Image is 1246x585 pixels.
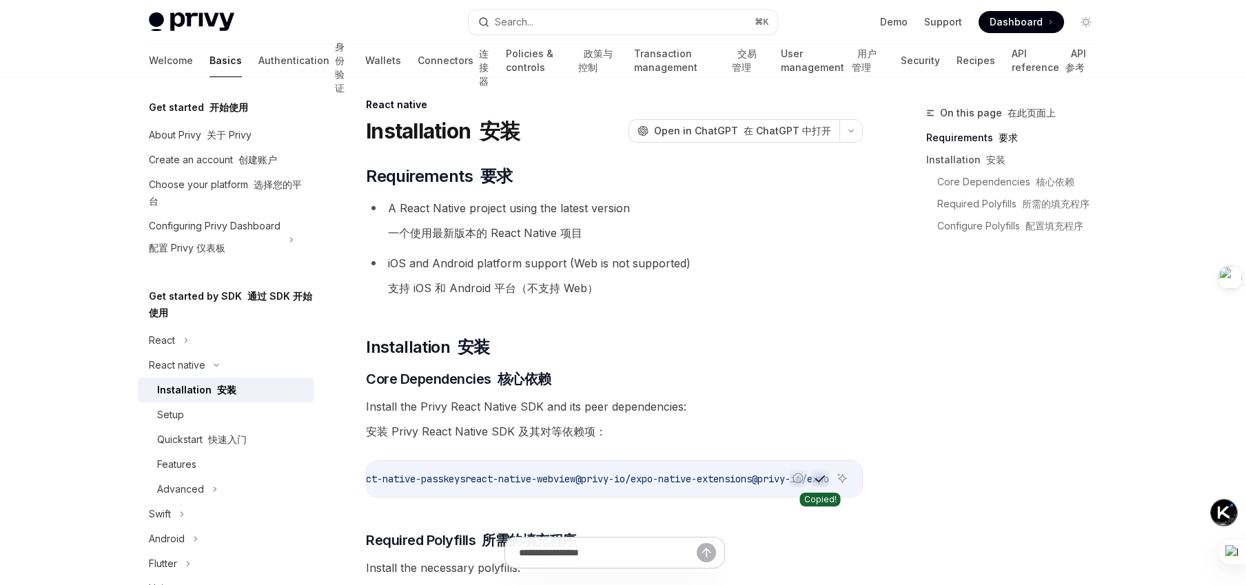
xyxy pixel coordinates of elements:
[149,357,205,373] div: React native
[937,215,1108,237] a: Configure Polyfills 配置填充程序
[149,44,193,77] a: Welcome
[366,98,863,112] div: React native
[469,10,777,34] button: Search...⌘K
[924,15,962,29] a: Support
[986,154,1005,167] font: 安装
[366,165,512,187] span: Requirements
[258,44,349,77] a: Authentication 身份验证
[366,198,863,248] li: A React Native project using the latest version
[458,337,490,358] font: 安装
[365,44,401,77] a: Wallets
[990,15,1043,29] span: Dashboard
[1012,44,1097,77] a: API reference API 参考
[480,119,520,145] font: 安装
[210,101,248,114] font: 开始使用
[138,172,314,214] a: Choose your platform 选择您的平台
[465,473,575,485] span: react-native-webview
[789,469,807,487] button: Report incorrect code
[149,332,175,349] div: React
[479,48,489,88] font: 连接器
[1022,198,1090,211] font: 所需的填充程序
[149,506,171,522] div: Swift
[149,127,252,143] div: About Privy
[149,12,234,32] img: light logo
[752,473,829,485] span: @privy-io/expo
[138,378,314,402] a: Installation 安装
[157,481,204,497] div: Advanced
[880,15,908,29] a: Demo
[937,193,1108,215] a: Required Polyfills 所需的填充程序
[926,127,1108,149] a: Requirements 要求
[1075,11,1097,33] button: Toggle dark mode
[979,11,1064,33] a: Dashboard
[138,452,314,477] a: Features
[366,254,863,303] li: iOS and Android platform support (Web is not supported)
[480,166,513,187] font: 要求
[629,119,839,143] button: Open in ChatGPT 在 ChatGPT 中打开
[208,433,247,447] font: 快速入门
[926,149,1108,171] a: Installation 安装
[366,119,520,143] h1: Installation
[149,555,177,572] div: Flutter
[800,493,841,506] div: Copied!
[149,218,280,262] div: Configuring Privy Dashboard
[852,48,877,74] font: 用户管理
[654,124,831,138] span: Open in ChatGPT
[157,407,184,423] div: Setup
[755,17,769,28] span: ⌘ K
[833,469,851,487] button: Ask AI
[781,44,884,77] a: User management 用户管理
[697,543,716,562] button: Send message
[210,44,242,77] a: Basics
[138,123,314,147] a: About Privy 关于 Privy
[1036,176,1074,189] font: 核心依赖
[634,44,764,77] a: Transaction management 交易管理
[366,531,576,550] span: Required Polyfills
[388,281,598,296] font: 支持 iOS 和 Android 平台（不支持 Web）
[940,105,1056,121] span: On this page
[149,242,225,255] font: 配置 Privy 仪表板
[506,44,617,77] a: Policies & controls 政策与控制
[495,14,533,30] div: Search...
[811,469,829,487] button: Copy the contents from the code block
[138,147,314,172] a: Create an account 创建账户
[157,431,247,448] div: Quickstart
[366,369,551,389] span: Core Dependencies
[138,427,314,452] a: Quickstart 快速入门
[575,473,752,485] span: @privy-io/expo-native-extensions
[149,99,248,116] h5: Get started
[578,48,613,74] font: 政策与控制
[149,288,314,321] h5: Get started by SDK
[1065,48,1086,74] font: API 参考
[149,152,277,168] div: Create an account
[366,397,863,447] span: Install the Privy React Native SDK and its peer dependencies:
[482,532,576,550] font: 所需的填充程序
[999,132,1018,145] font: 要求
[149,531,185,547] div: Android
[157,382,236,398] div: Installation
[732,48,757,74] font: 交易管理
[238,154,277,167] font: 创建账户
[138,402,314,427] a: Setup
[217,384,236,397] font: 安装
[207,129,252,142] font: 关于 Privy
[388,226,582,241] font: 一个使用最新版本的 React Native 项目
[366,336,489,358] span: Installation
[937,171,1108,193] a: Core Dependencies 核心依赖
[366,424,606,440] font: 安装 Privy React Native SDK 及其对等依赖项：
[1008,107,1056,120] font: 在此页面上
[349,473,465,485] span: react-native-passkeys
[744,125,831,138] font: 在 ChatGPT 中打开
[149,176,306,209] div: Choose your platform
[157,456,196,473] div: Features
[498,371,551,389] font: 核心依赖
[335,41,345,95] font: 身份验证
[901,44,940,77] a: Security
[957,44,995,77] a: Recipes
[1025,220,1083,233] font: 配置填充程序
[418,44,489,77] a: Connectors 连接器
